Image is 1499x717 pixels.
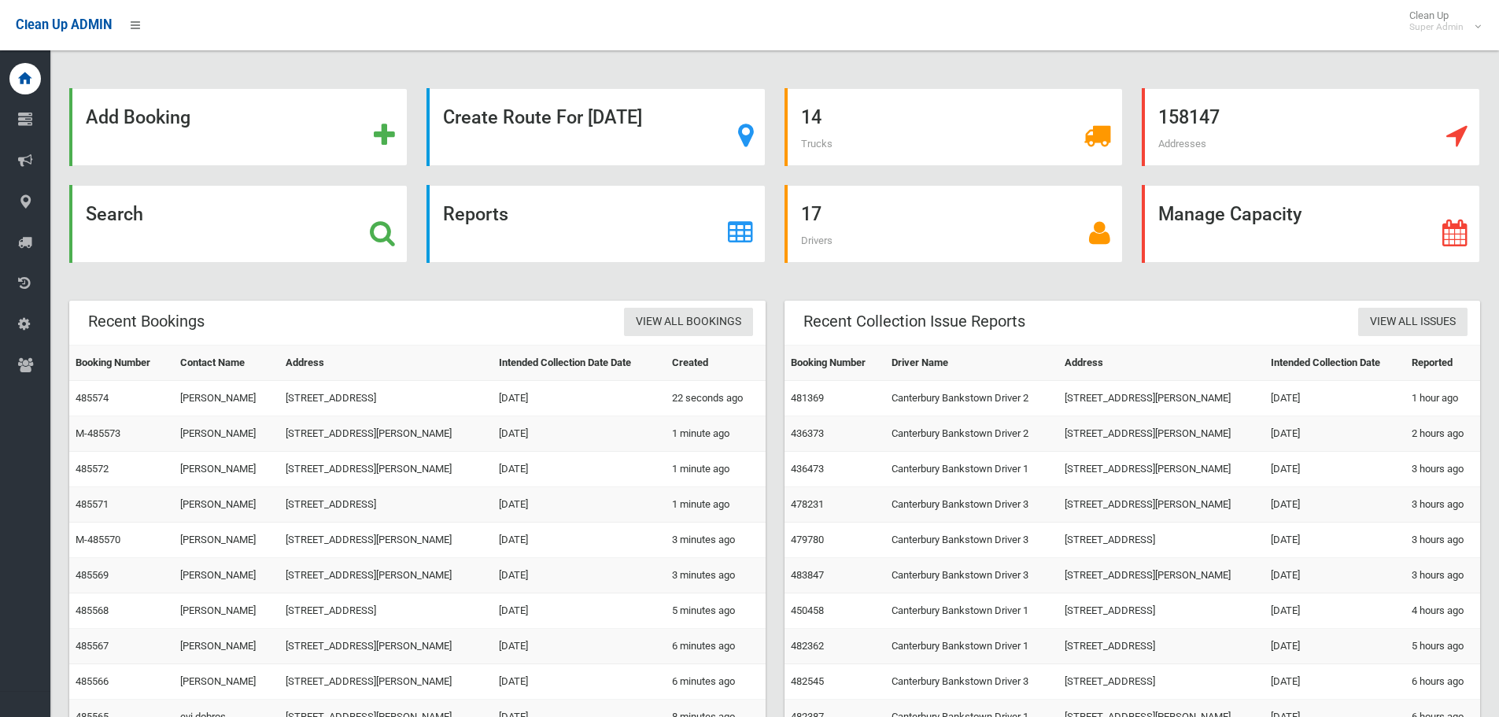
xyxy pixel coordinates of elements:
[1405,416,1480,452] td: 2 hours ago
[791,392,824,404] a: 481369
[1058,593,1265,629] td: [STREET_ADDRESS]
[1142,185,1480,263] a: Manage Capacity
[666,523,766,558] td: 3 minutes ago
[801,235,833,246] span: Drivers
[885,346,1058,381] th: Driver Name
[1405,629,1480,664] td: 5 hours ago
[174,381,279,416] td: [PERSON_NAME]
[426,88,765,166] a: Create Route For [DATE]
[801,106,821,128] strong: 14
[493,416,666,452] td: [DATE]
[1405,346,1480,381] th: Reported
[174,487,279,523] td: [PERSON_NAME]
[801,203,821,225] strong: 17
[885,381,1058,416] td: Canterbury Bankstown Driver 2
[1058,664,1265,700] td: [STREET_ADDRESS]
[279,593,493,629] td: [STREET_ADDRESS]
[443,106,642,128] strong: Create Route For [DATE]
[1058,487,1265,523] td: [STREET_ADDRESS][PERSON_NAME]
[279,629,493,664] td: [STREET_ADDRESS][PERSON_NAME]
[443,203,508,225] strong: Reports
[1058,452,1265,487] td: [STREET_ADDRESS][PERSON_NAME]
[1058,346,1265,381] th: Address
[493,558,666,593] td: [DATE]
[801,138,833,150] span: Trucks
[279,523,493,558] td: [STREET_ADDRESS][PERSON_NAME]
[76,534,120,545] a: M-485570
[76,392,109,404] a: 485574
[666,593,766,629] td: 5 minutes ago
[791,675,824,687] a: 482545
[624,308,753,337] a: View All Bookings
[1401,9,1479,33] span: Clean Up
[1358,308,1468,337] a: View All Issues
[279,664,493,700] td: [STREET_ADDRESS][PERSON_NAME]
[493,523,666,558] td: [DATE]
[493,487,666,523] td: [DATE]
[1158,138,1206,150] span: Addresses
[69,346,174,381] th: Booking Number
[1405,523,1480,558] td: 3 hours ago
[76,427,120,439] a: M-485573
[1405,452,1480,487] td: 3 hours ago
[885,593,1058,629] td: Canterbury Bankstown Driver 1
[666,558,766,593] td: 3 minutes ago
[174,416,279,452] td: [PERSON_NAME]
[785,346,885,381] th: Booking Number
[1158,106,1220,128] strong: 158147
[885,629,1058,664] td: Canterbury Bankstown Driver 1
[1058,558,1265,593] td: [STREET_ADDRESS][PERSON_NAME]
[174,629,279,664] td: [PERSON_NAME]
[1405,664,1480,700] td: 6 hours ago
[1058,416,1265,452] td: [STREET_ADDRESS][PERSON_NAME]
[279,381,493,416] td: [STREET_ADDRESS]
[279,346,493,381] th: Address
[1058,523,1265,558] td: [STREET_ADDRESS]
[791,427,824,439] a: 436373
[76,463,109,475] a: 485572
[493,593,666,629] td: [DATE]
[1058,629,1265,664] td: [STREET_ADDRESS]
[666,346,766,381] th: Created
[493,381,666,416] td: [DATE]
[791,534,824,545] a: 479780
[666,487,766,523] td: 1 minute ago
[1265,523,1405,558] td: [DATE]
[1265,346,1405,381] th: Intended Collection Date
[1058,381,1265,416] td: [STREET_ADDRESS][PERSON_NAME]
[1405,487,1480,523] td: 3 hours ago
[666,664,766,700] td: 6 minutes ago
[666,416,766,452] td: 1 minute ago
[1409,21,1464,33] small: Super Admin
[174,452,279,487] td: [PERSON_NAME]
[1265,487,1405,523] td: [DATE]
[16,17,112,32] span: Clean Up ADMIN
[76,604,109,616] a: 485568
[1265,629,1405,664] td: [DATE]
[791,640,824,652] a: 482362
[493,452,666,487] td: [DATE]
[1265,452,1405,487] td: [DATE]
[885,416,1058,452] td: Canterbury Bankstown Driver 2
[785,185,1123,263] a: 17 Drivers
[279,487,493,523] td: [STREET_ADDRESS]
[493,664,666,700] td: [DATE]
[69,88,408,166] a: Add Booking
[174,593,279,629] td: [PERSON_NAME]
[76,569,109,581] a: 485569
[791,498,824,510] a: 478231
[885,452,1058,487] td: Canterbury Bankstown Driver 1
[493,346,666,381] th: Intended Collection Date Date
[86,203,143,225] strong: Search
[86,106,190,128] strong: Add Booking
[69,185,408,263] a: Search
[279,452,493,487] td: [STREET_ADDRESS][PERSON_NAME]
[1142,88,1480,166] a: 158147 Addresses
[76,675,109,687] a: 485566
[1158,203,1301,225] strong: Manage Capacity
[885,523,1058,558] td: Canterbury Bankstown Driver 3
[76,640,109,652] a: 485567
[885,487,1058,523] td: Canterbury Bankstown Driver 3
[785,306,1044,337] header: Recent Collection Issue Reports
[1405,381,1480,416] td: 1 hour ago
